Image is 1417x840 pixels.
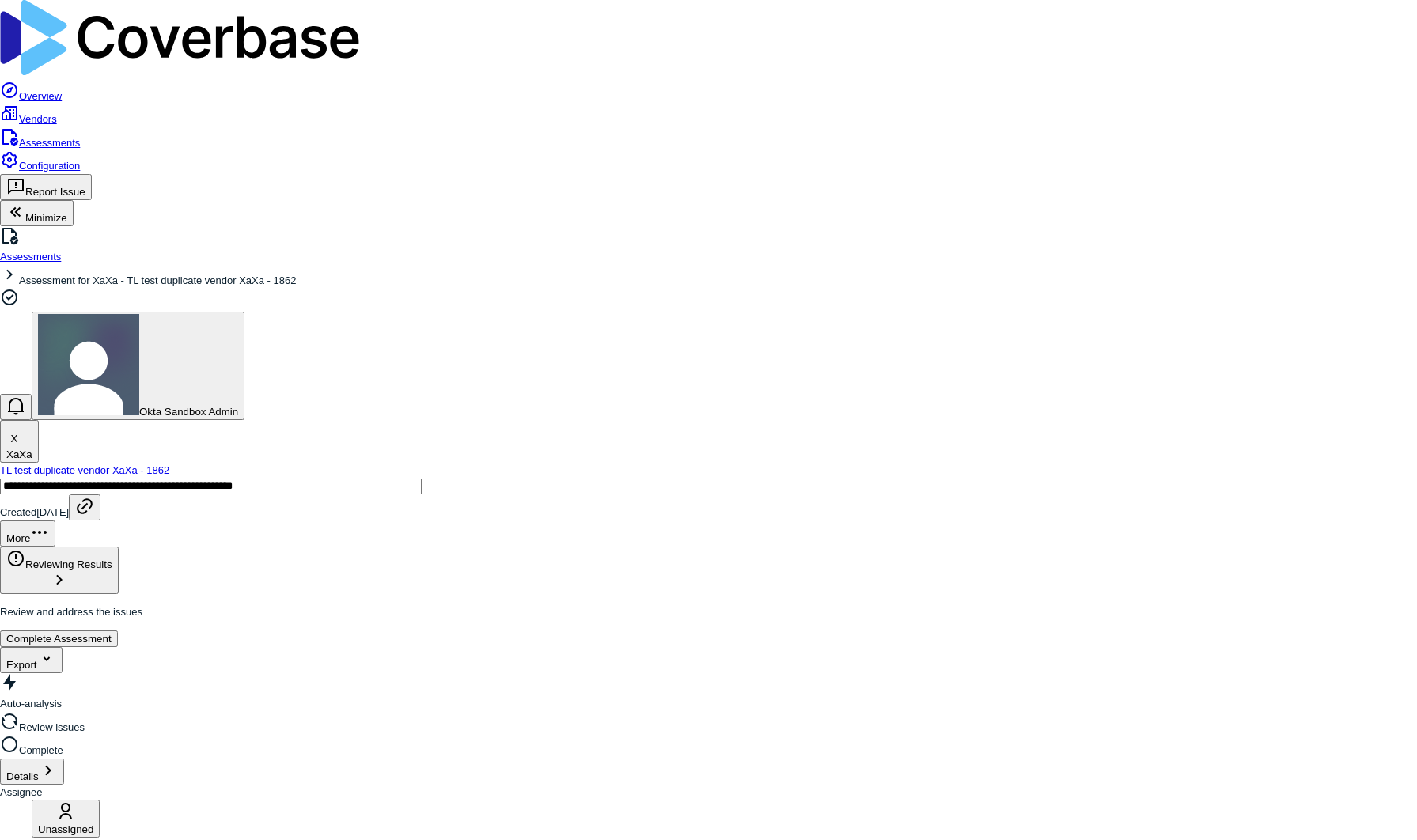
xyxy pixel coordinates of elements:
[6,433,22,445] p: X
[38,823,93,835] span: Unassigned
[19,274,296,286] span: Assessment for XaXa - TL test duplicate vendor XaXa - 1862
[6,549,112,570] div: Reviewing Results
[19,744,63,756] span: Complete
[139,406,238,418] span: Okta Sandbox Admin
[6,770,39,782] span: Details
[38,314,139,415] img: Okta Sandbox Admin avatar
[32,312,244,420] button: Okta Sandbox Admin avatarOkta Sandbox Admin
[69,494,100,520] button: Copy link
[6,448,32,460] span: XaXa
[19,721,85,733] span: Review issues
